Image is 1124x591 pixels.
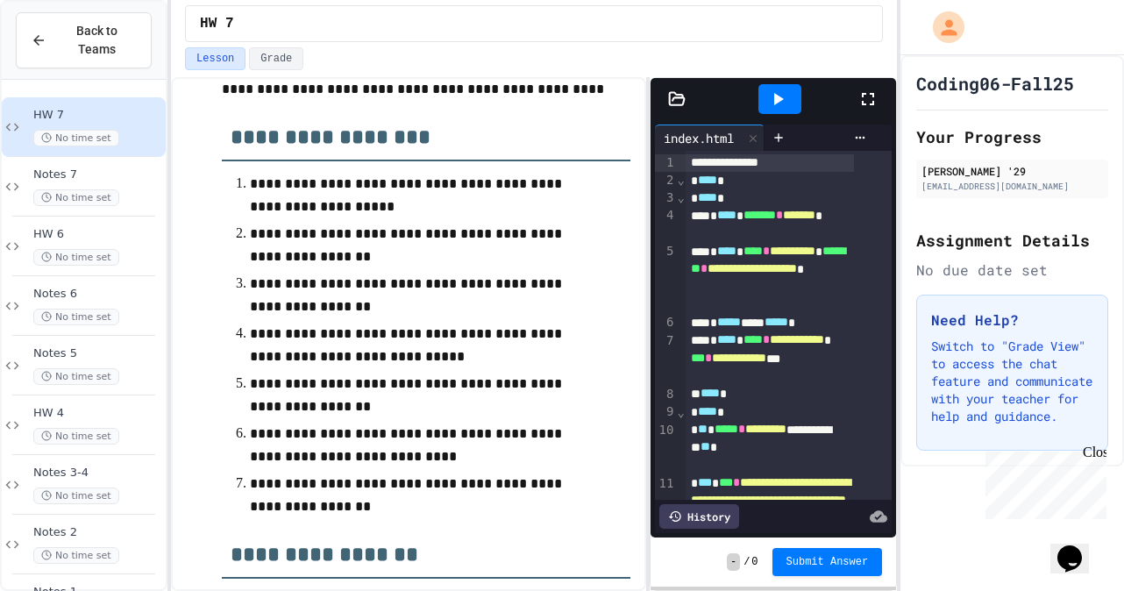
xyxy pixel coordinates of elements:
[33,368,119,385] span: No time set
[57,22,137,59] span: Back to Teams
[655,125,765,151] div: index.html
[33,130,119,146] span: No time set
[676,173,685,187] span: Fold line
[655,332,677,386] div: 7
[751,555,758,569] span: 0
[916,71,1074,96] h1: Coding06-Fall25
[16,12,152,68] button: Back to Teams
[33,227,162,242] span: HW 6
[655,154,677,172] div: 1
[659,504,739,529] div: History
[33,488,119,504] span: No time set
[772,548,883,576] button: Submit Answer
[655,386,677,403] div: 8
[916,228,1108,253] h2: Assignment Details
[249,47,303,70] button: Grade
[33,309,119,325] span: No time set
[655,189,677,207] div: 3
[655,172,677,189] div: 2
[33,406,162,421] span: HW 4
[33,108,162,123] span: HW 7
[931,338,1093,425] p: Switch to "Grade View" to access the chat feature and communicate with your teacher for help and ...
[655,403,677,421] div: 9
[33,547,119,564] span: No time set
[655,129,743,147] div: index.html
[1050,521,1106,573] iframe: chat widget
[655,314,677,331] div: 6
[916,260,1108,281] div: No due date set
[655,475,677,581] div: 11
[978,445,1106,519] iframe: chat widget
[931,310,1093,331] h3: Need Help?
[33,525,162,540] span: Notes 2
[33,346,162,361] span: Notes 5
[33,466,162,481] span: Notes 3-4
[743,555,750,569] span: /
[185,47,245,70] button: Lesson
[655,207,677,243] div: 4
[676,190,685,204] span: Fold line
[921,180,1103,193] div: [EMAIL_ADDRESS][DOMAIN_NAME]
[33,167,162,182] span: Notes 7
[727,553,740,571] span: -
[33,428,119,445] span: No time set
[200,13,233,34] span: HW 7
[676,405,685,419] span: Fold line
[914,7,969,47] div: My Account
[33,189,119,206] span: No time set
[921,163,1103,179] div: [PERSON_NAME] '29
[655,243,677,314] div: 5
[655,422,677,475] div: 10
[7,7,121,111] div: Chat with us now!Close
[33,287,162,302] span: Notes 6
[916,125,1108,149] h2: Your Progress
[786,555,869,569] span: Submit Answer
[33,249,119,266] span: No time set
